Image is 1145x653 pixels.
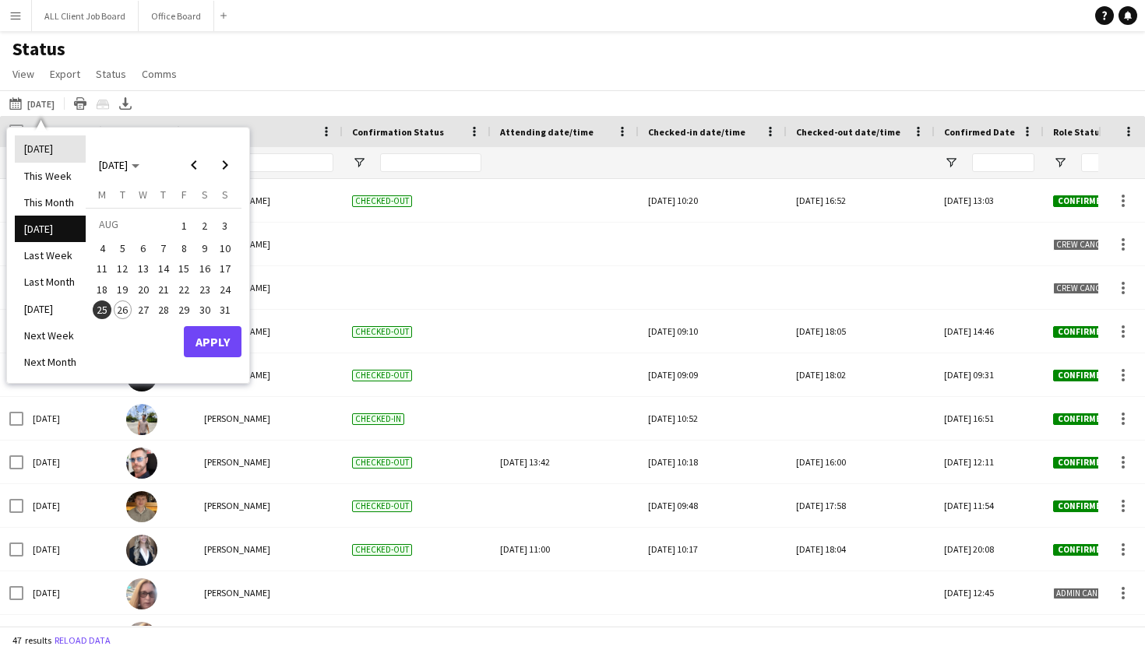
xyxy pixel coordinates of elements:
[216,215,234,237] span: 3
[134,300,153,319] span: 27
[1053,457,1111,469] span: Confirmed
[352,195,412,207] span: Checked-out
[23,441,117,483] div: [DATE]
[352,544,412,556] span: Checked-out
[153,258,174,279] button: 14-08-2025
[114,239,132,258] span: 5
[98,188,106,202] span: M
[380,153,481,172] input: Confirmation Status Filter Input
[352,126,444,138] span: Confirmation Status
[90,64,132,84] a: Status
[796,353,925,396] div: [DATE] 18:02
[12,67,34,81] span: View
[215,238,235,258] button: 10-08-2025
[648,528,777,570] div: [DATE] 10:17
[1053,370,1111,381] span: Confirmed
[23,571,117,614] div: [DATE]
[352,413,404,425] span: Checked-in
[154,260,173,279] span: 14
[1053,500,1111,512] span: Confirmed
[215,258,235,279] button: 17-08-2025
[1081,153,1143,172] input: Role Status Filter Input
[184,326,241,357] button: Apply
[196,260,214,279] span: 16
[139,188,147,202] span: W
[648,310,777,353] div: [DATE] 09:10
[6,94,58,113] button: [DATE]
[796,179,925,222] div: [DATE] 16:52
[1053,156,1067,170] button: Open Filter Menu
[935,397,1044,440] div: [DATE] 16:51
[352,156,366,170] button: Open Filter Menu
[126,535,157,566] img: Heather Lynn
[944,156,958,170] button: Open Filter Menu
[1053,544,1111,556] span: Confirmed
[648,126,745,138] span: Checked-in date/time
[216,260,234,279] span: 17
[51,632,114,649] button: Reload data
[126,578,157,609] img: Joanne Doyle
[196,239,214,258] span: 9
[194,214,214,238] button: 02-08-2025
[133,258,153,279] button: 13-08-2025
[136,64,183,84] a: Comms
[134,280,153,299] span: 20
[204,126,229,138] span: Name
[194,258,214,279] button: 16-08-2025
[93,239,111,258] span: 4
[352,500,412,512] span: Checked-out
[648,397,777,440] div: [DATE] 10:52
[174,260,193,279] span: 15
[92,279,112,300] button: 18-08-2025
[126,622,157,653] img: Joanne Doyle
[216,239,234,258] span: 10
[15,135,86,162] li: [DATE]
[142,67,177,81] span: Comms
[15,189,86,216] li: This Month
[116,94,135,113] app-action-btn: Export XLSX
[204,413,270,424] span: [PERSON_NAME]
[126,126,153,138] span: Photo
[15,163,86,189] li: This Week
[93,260,111,279] span: 11
[1053,126,1104,138] span: Role Status
[154,300,173,319] span: 28
[796,126,900,138] span: Checked-out date/time
[194,238,214,258] button: 09-08-2025
[352,457,412,469] span: Checked-out
[133,279,153,300] button: 20-08-2025
[174,258,194,279] button: 15-08-2025
[174,279,194,300] button: 22-08-2025
[32,1,139,31] button: ALL Client Job Board
[93,300,111,319] span: 25
[500,528,629,570] div: [DATE] 11:00
[120,188,125,202] span: T
[204,456,270,468] span: [PERSON_NAME]
[215,214,235,238] button: 03-08-2025
[204,500,270,511] span: [PERSON_NAME]
[112,238,132,258] button: 05-08-2025
[126,448,157,479] img: Chris Hickie
[500,441,629,483] div: [DATE] 13:42
[796,528,925,570] div: [DATE] 18:04
[154,280,173,299] span: 21
[1053,326,1111,338] span: Confirmed
[93,151,146,179] button: Choose month and year
[500,126,594,138] span: Attending date/time
[134,239,153,258] span: 6
[174,300,193,319] span: 29
[134,260,153,279] span: 13
[935,353,1044,396] div: [DATE] 09:31
[648,179,777,222] div: [DATE] 10:20
[99,158,128,172] span: [DATE]
[944,126,1015,138] span: Confirmed Date
[6,64,41,84] a: View
[935,571,1044,614] div: [DATE] 12:45
[153,300,174,320] button: 28-08-2025
[216,280,234,299] span: 24
[648,353,777,396] div: [DATE] 09:09
[114,300,132,319] span: 26
[153,238,174,258] button: 07-08-2025
[196,215,214,237] span: 2
[796,484,925,527] div: [DATE] 17:58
